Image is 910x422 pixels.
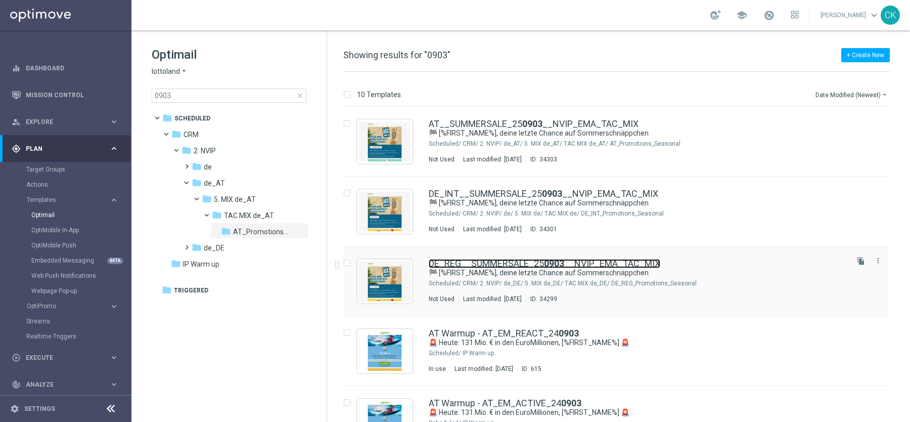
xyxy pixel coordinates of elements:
i: folder [221,226,231,236]
span: IP Warm up [183,260,219,269]
span: Scheduled [174,114,210,123]
p: 10 Templates [357,90,401,99]
span: 5. MIX de_AT [214,195,256,204]
i: keyboard_arrow_right [109,353,119,362]
i: keyboard_arrow_right [109,379,119,389]
div: OptiPromo [26,299,130,314]
div: Templates [27,197,109,203]
div: Not Used [429,295,454,303]
a: Streams [26,317,105,325]
a: AT Warmup - AT_EM_ACTIVE_240903 [429,399,581,408]
i: keyboard_arrow_right [109,302,119,311]
i: keyboard_arrow_right [109,144,119,153]
img: 34303.jpeg [359,122,410,161]
a: Embedded Messaging [31,257,105,265]
div: Press SPACE to select this row. [333,246,908,316]
a: Optimail [31,211,105,219]
a: Web Push Notifications [31,272,105,280]
b: 0903 [522,118,542,129]
div: Not Used [429,225,454,233]
span: TAC MIX de_AT [224,211,274,220]
div: 34301 [539,225,557,233]
i: folder [192,178,202,188]
div: Scheduled/CRM/2. NVIP/de/5. MIX de/TAC MIX de/DE_INT_Promotions_Seasonal [463,209,846,218]
div: Last modified: [DATE] [459,295,526,303]
div: Not Used [429,155,454,163]
i: play_circle_outline [12,353,21,362]
div: Scheduled/ [429,140,461,148]
button: OptiPromo keyboard_arrow_right [26,302,119,310]
a: 🏁 [%FIRST_NAME%], deine letzte Chance auf Sommerschnäppchen [429,129,823,138]
button: lottoland arrow_drop_down [152,67,188,76]
div: 🏁 [%FIRST_NAME%], deine letzte Chance auf Sommerschnäppchen [429,129,846,138]
div: Scheduled/ [429,349,461,357]
div: Actions [26,177,130,192]
div: Webpage Pop-up [31,283,130,299]
i: folder [162,113,172,123]
i: folder [212,210,222,220]
div: track_changes Analyze keyboard_arrow_right [11,381,119,389]
i: folder [162,285,172,295]
a: Mission Control [26,81,119,108]
div: 🏁 [%FIRST_NAME%], deine letzte Chance auf Sommerschnäppchen [429,268,846,278]
b: 0903 [561,398,581,408]
div: 34299 [539,295,557,303]
img: 34301.jpeg [359,192,410,231]
a: Realtime Triggers [26,332,105,341]
i: track_changes [12,380,21,389]
img: 615.jpeg [359,331,410,371]
div: Dashboard [12,55,119,81]
span: Triggered [174,286,208,295]
div: ID: [526,225,557,233]
i: more_vert [874,257,882,265]
div: OptiMobile Push [31,238,130,253]
div: Target Groups [26,162,130,177]
i: folder [202,194,212,204]
span: Execute [26,355,109,361]
span: Explore [26,119,109,125]
div: ID: [526,155,557,163]
i: arrow_drop_down [881,91,889,99]
a: DE_INT__SUMMERSALE_250903__NVIP_EMA_TAC_MIX [429,189,658,198]
a: 🏁 [%FIRST_NAME%], deine letzte Chance auf Sommerschnäppchen [429,198,823,208]
button: Templates keyboard_arrow_right [26,196,119,204]
b: 0903 [542,188,562,199]
a: Dashboard [26,55,119,81]
i: gps_fixed [12,144,21,153]
div: Last modified: [DATE] [450,365,517,373]
button: equalizer Dashboard [11,64,119,72]
span: school [736,10,747,21]
a: Webpage Pop-up [31,287,105,295]
i: folder [171,129,181,139]
span: de_DE [204,243,224,252]
div: 615 [531,365,541,373]
div: Web Push Notifications [31,268,130,283]
div: Realtime Triggers [26,329,130,344]
a: OptiMobile Push [31,241,105,249]
div: person_search Explore keyboard_arrow_right [11,118,119,126]
div: OptiPromo [27,303,109,309]
div: Scheduled/ [429,279,461,287]
button: file_copy [854,255,868,268]
span: CRM [184,130,199,139]
a: DE_REG__SUMMERSALE_250903__NVIP_EMA_TAC_MIX [429,259,660,268]
span: Templates [27,197,99,203]
div: Scheduled/ [429,209,461,218]
i: folder [181,145,192,155]
a: 🚨 Heute: 131 Mio. € in den EuroMillionen, [%FIRST_NAME%] 🚨 [429,338,823,348]
b: 0903 [544,258,564,269]
div: Execute [12,353,109,362]
span: keyboard_arrow_down [869,10,880,21]
button: more_vert [873,255,883,267]
span: lottoland [152,67,180,76]
a: Actions [26,181,105,189]
div: Last modified: [DATE] [459,155,526,163]
button: Date Modified (Newest)arrow_drop_down [814,89,890,101]
div: 🚨 Heute: 131 Mio. € in den EuroMillionen, [%FIRST_NAME%] 🚨 [429,338,846,348]
span: 2. NVIP [194,146,216,155]
a: [PERSON_NAME]keyboard_arrow_down [820,8,881,23]
div: Streams [26,314,130,329]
